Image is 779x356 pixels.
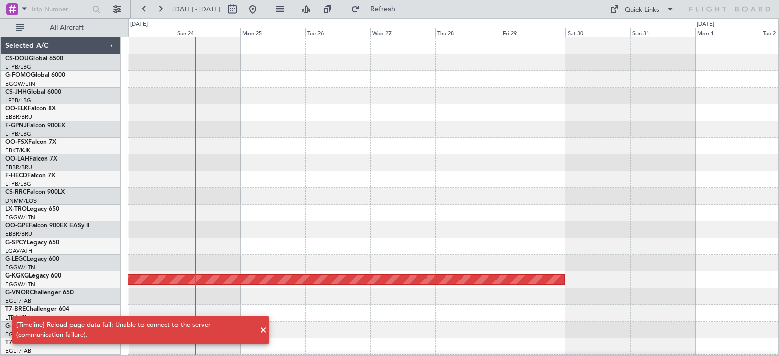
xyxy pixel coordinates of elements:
a: EGGW/LTN [5,264,36,271]
span: Refresh [362,6,404,13]
div: Mon 1 [695,28,760,37]
a: LFPB/LBG [5,130,31,138]
span: CS-DOU [5,56,29,62]
span: OO-FSX [5,139,28,145]
div: Fri 29 [501,28,565,37]
span: OO-GPE [5,223,29,229]
span: G-SPCY [5,240,27,246]
div: Sat 30 [565,28,630,37]
a: OO-LAHFalcon 7X [5,156,57,162]
div: Sun 24 [175,28,240,37]
span: OO-LAH [5,156,29,162]
a: F-HECDFalcon 7X [5,173,55,179]
a: LX-TROLegacy 650 [5,206,59,212]
div: [DATE] [697,20,714,29]
span: CS-RRC [5,189,27,195]
span: G-KGKG [5,273,29,279]
a: OO-ELKFalcon 8X [5,106,56,112]
a: EBKT/KJK [5,147,30,154]
a: LFPB/LBG [5,63,31,71]
span: G-VNOR [5,290,30,296]
span: F-GPNJ [5,123,27,129]
a: G-SPCYLegacy 650 [5,240,59,246]
div: Wed 27 [370,28,435,37]
a: EGGW/LTN [5,281,36,288]
a: LFPB/LBG [5,180,31,188]
span: All Aircraft [26,24,107,31]
a: EBBR/BRU [5,230,32,238]
a: OO-FSXFalcon 7X [5,139,56,145]
a: LGAV/ATH [5,247,32,255]
span: OO-ELK [5,106,28,112]
div: Thu 28 [435,28,500,37]
span: [DATE] - [DATE] [172,5,220,14]
button: Quick Links [605,1,680,17]
a: EGGW/LTN [5,80,36,88]
div: [Timeline] Reload page data fail: Unable to connect to the server (communication failure). [16,320,254,340]
a: CS-RRCFalcon 900LX [5,189,65,195]
input: Trip Number [31,2,89,17]
div: Tue 26 [305,28,370,37]
a: EBBR/BRU [5,113,32,121]
span: CS-JHH [5,89,27,95]
a: F-GPNJFalcon 900EX [5,123,65,129]
span: LX-TRO [5,206,27,212]
div: Sun 31 [630,28,695,37]
button: Refresh [346,1,407,17]
a: G-FOMOGlobal 6000 [5,72,65,78]
a: G-VNORChallenger 650 [5,290,74,296]
div: Mon 25 [240,28,305,37]
a: G-KGKGLegacy 600 [5,273,61,279]
a: OO-GPEFalcon 900EX EASy II [5,223,89,229]
a: EBBR/BRU [5,164,32,171]
a: LFPB/LBG [5,97,31,104]
a: CS-JHHGlobal 6000 [5,89,61,95]
a: EGLF/FAB [5,297,31,305]
button: All Aircraft [11,20,110,36]
span: G-LEGC [5,256,27,262]
div: Quick Links [625,5,659,15]
span: F-HECD [5,173,27,179]
a: CS-DOUGlobal 6500 [5,56,63,62]
span: G-FOMO [5,72,31,78]
div: Sat 23 [110,28,175,37]
a: EGGW/LTN [5,214,36,221]
a: DNMM/LOS [5,197,37,205]
div: [DATE] [130,20,148,29]
a: G-LEGCLegacy 600 [5,256,59,262]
